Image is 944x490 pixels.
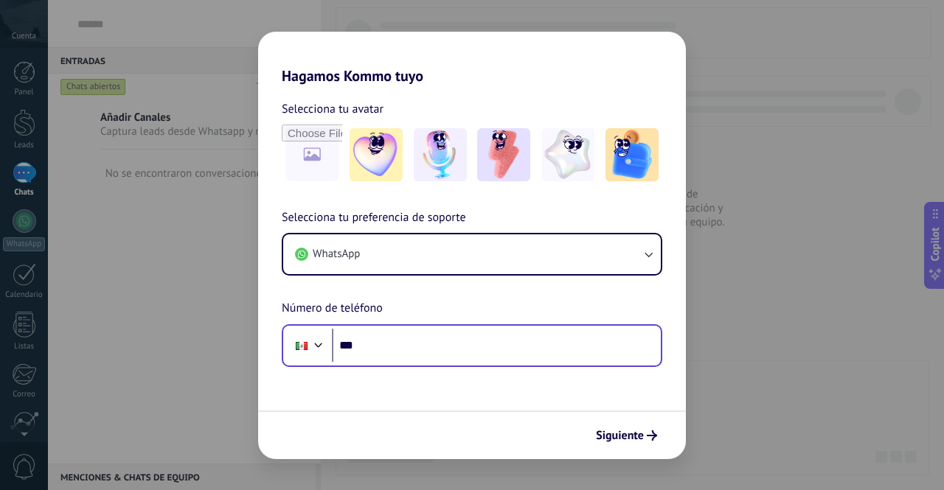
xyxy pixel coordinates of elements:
img: -4.jpeg [541,128,594,181]
div: Mexico: + 52 [288,330,316,361]
button: Siguiente [589,423,664,448]
span: WhatsApp [313,247,360,262]
button: WhatsApp [283,234,661,274]
h2: Hagamos Kommo tuyo [258,32,686,85]
img: -2.jpeg [414,128,467,181]
img: -3.jpeg [477,128,530,181]
img: -5.jpeg [605,128,659,181]
span: Selecciona tu avatar [282,99,383,119]
span: Número de teléfono [282,299,383,318]
img: -1.jpeg [350,128,403,181]
span: Selecciona tu preferencia de soporte [282,209,466,228]
span: Siguiente [596,430,644,441]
